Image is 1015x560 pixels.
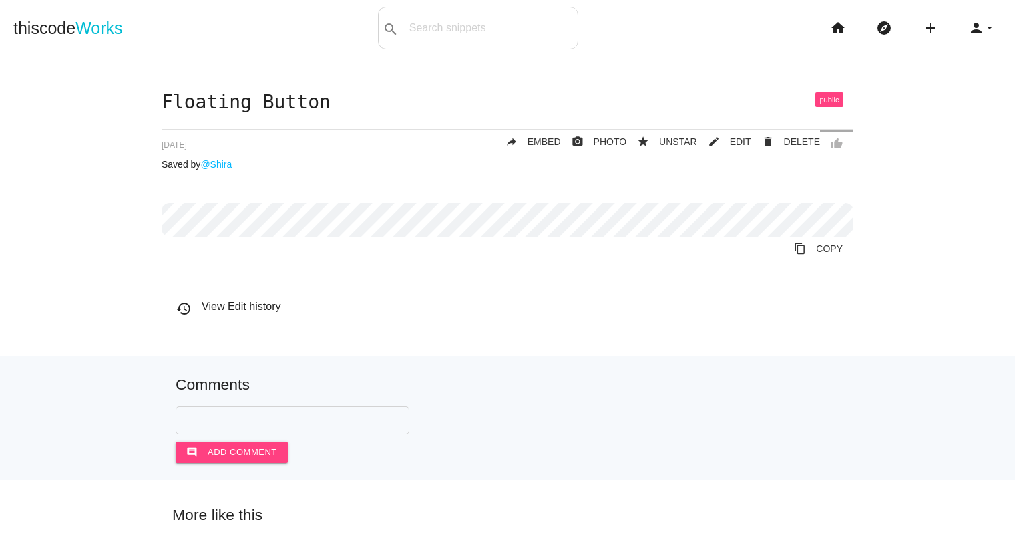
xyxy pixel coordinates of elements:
span: UNSTAR [659,136,697,147]
i: reply [505,130,518,154]
h6: View Edit history [176,301,853,313]
i: search [383,8,399,51]
h5: Comments [176,376,839,393]
input: Search snippets [403,14,578,42]
a: mode_editEDIT [697,130,751,154]
i: person [968,7,984,49]
i: add [922,7,938,49]
a: photo_cameraPHOTO [561,130,627,154]
i: content_copy [794,237,806,261]
i: star [637,130,649,154]
span: EDIT [730,136,751,147]
span: [DATE] [162,140,187,150]
a: @Shira [200,159,232,170]
i: explore [876,7,892,49]
a: thiscodeWorks [13,7,123,49]
i: delete [762,130,774,154]
i: home [830,7,846,49]
i: history [176,301,192,317]
i: arrow_drop_down [984,7,995,49]
span: EMBED [528,136,561,147]
a: replyEMBED [495,130,561,154]
a: Copy to Clipboard [783,237,853,261]
p: Saved by [162,159,853,170]
button: search [379,7,403,49]
button: commentAdd comment [176,442,288,463]
span: PHOTO [594,136,627,147]
a: Delete Post [751,130,820,154]
i: comment [186,442,198,463]
span: DELETE [784,136,820,147]
i: photo_camera [572,130,584,154]
span: Works [75,19,122,37]
i: mode_edit [708,130,720,154]
button: starUNSTAR [626,130,697,154]
h1: Floating Button [162,92,853,113]
h5: More like this [152,507,863,523]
